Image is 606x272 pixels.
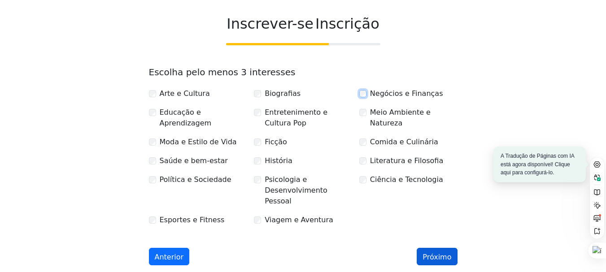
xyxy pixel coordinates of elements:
[149,248,190,265] button: Anterior
[265,89,301,98] font: Biografias
[265,138,287,146] font: Ficção
[155,252,184,261] font: Anterior
[160,175,231,184] font: Política e Sociedade
[370,138,438,146] font: Comida e Culinária
[423,252,451,261] font: Próximo
[315,15,379,32] font: Inscrição
[370,175,443,184] font: Ciência e Tecnologia
[265,108,327,127] font: Entretenimento e Cultura Pop
[417,248,457,265] button: Próximo
[370,89,443,98] font: Negócios e Finanças
[265,175,327,205] font: Psicologia e Desenvolvimento Pessoal
[265,156,292,165] font: História
[265,216,333,224] font: Viagem e Aventura
[370,156,443,165] font: Literatura e Filosofia
[160,138,237,146] font: Moda e Estilo de Vida
[160,108,212,127] font: Educação e Aprendizagem
[160,216,225,224] font: Esportes e Fitness
[160,89,210,98] font: Arte e Cultura
[160,156,228,165] font: Saúde e bem-estar
[370,108,431,127] font: Meio Ambiente e Natureza
[149,67,296,78] font: Escolha pelo menos 3 interesses
[227,15,314,32] font: Inscrever-se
